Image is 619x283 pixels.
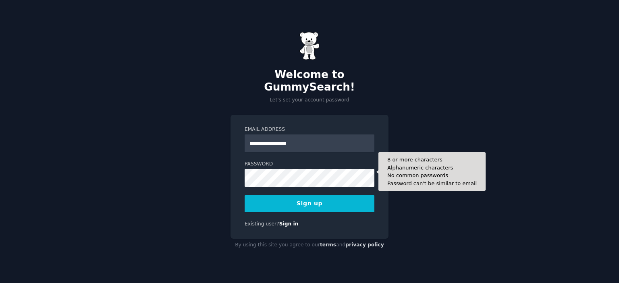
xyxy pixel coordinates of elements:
a: privacy policy [345,242,384,248]
label: Email Address [245,126,374,133]
a: terms [320,242,336,248]
img: Gummy Bear [299,32,320,60]
a: Sign in [279,221,299,227]
label: Password [245,161,374,168]
div: By using this site you agree to our and [231,239,388,252]
span: Existing user? [245,221,279,227]
button: Sign up [245,195,374,212]
p: Let's set your account password [231,97,388,104]
h2: Welcome to GummySearch! [231,68,388,94]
